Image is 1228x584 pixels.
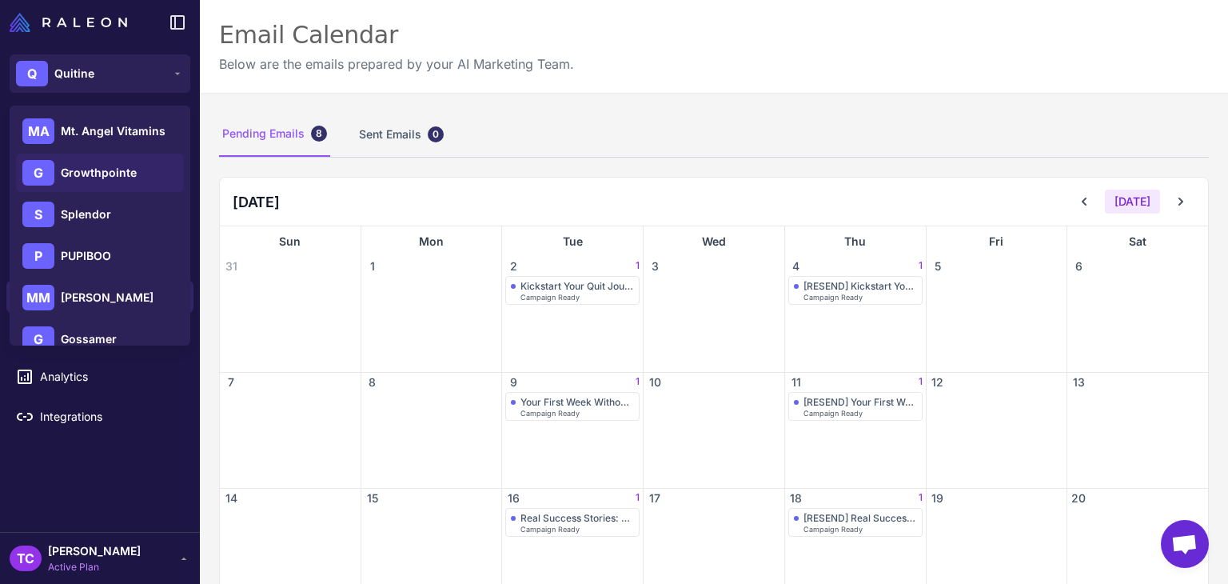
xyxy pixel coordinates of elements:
h2: [DATE] [233,191,280,213]
div: MM [22,285,54,310]
a: Command Center [6,240,193,274]
span: [PERSON_NAME] [48,542,141,560]
span: 1 [365,258,381,274]
span: 1 [636,258,640,274]
span: 1 [919,374,923,390]
span: Gossamer [61,330,117,348]
img: Raleon Logo [10,13,127,32]
div: 0 [428,126,444,142]
div: [RESEND] Real Success Stories: How [PERSON_NAME] After 15 Years [803,512,917,524]
span: 9 [505,374,521,390]
a: Calendar [6,280,193,314]
div: Your First Week Without Cigarettes: What to Expect [520,396,634,408]
div: G [22,326,54,352]
span: 8 [365,374,381,390]
div: Mon [361,226,502,257]
a: Analytics [6,360,193,394]
span: Campaign Ready [520,526,580,533]
span: PUPIBOO [61,247,111,265]
span: 18 [788,490,804,506]
span: Campaign Ready [520,294,580,301]
div: Pending Emails [219,112,330,157]
span: 2 [505,258,521,274]
span: 20 [1071,490,1086,506]
span: [PERSON_NAME] [61,289,153,306]
div: Sat [1067,226,1208,257]
a: Open chat [1161,520,1209,568]
div: Kickstart Your Quit Journey: September Special [520,280,634,292]
div: Sun [220,226,361,257]
span: 17 [647,490,663,506]
span: Campaign Ready [803,526,863,533]
span: 3 [647,258,663,274]
span: Splendor [61,206,111,223]
span: Integrations [40,408,181,426]
span: Active Plan [48,560,141,574]
div: Sent Emails [356,112,447,157]
span: 16 [505,490,521,506]
span: 4 [788,258,804,274]
div: Fri [927,226,1067,257]
div: P [22,243,54,269]
span: Quitine [54,65,94,82]
span: Campaign Ready [803,410,863,417]
div: G [22,160,54,186]
div: S [22,202,54,227]
button: QQuitine [10,54,190,93]
span: Campaign Ready [520,410,580,417]
div: [RESEND] Kickstart Your Quit Journey: September Special [803,280,917,292]
span: 11 [788,374,804,390]
div: Email Calendar [219,19,574,51]
span: 1 [636,374,640,390]
div: [RESEND] Your First Week Without Cigarettes: What to Expect [803,396,917,408]
span: Mt. Angel Vitamins [61,122,165,140]
span: 7 [223,374,239,390]
span: 5 [930,258,946,274]
div: Real Success Stories: How [PERSON_NAME] After 15 Years [520,512,634,524]
span: 1 [919,490,923,506]
span: 1 [636,490,640,506]
span: 1 [919,258,923,274]
span: Analytics [40,368,181,386]
p: Below are the emails prepared by your AI Marketing Team. [219,54,574,74]
span: 10 [647,374,663,390]
span: Campaign Ready [803,294,863,301]
div: TC [10,546,42,571]
span: 14 [223,490,239,506]
a: Knowledge [6,200,193,234]
span: 12 [930,374,946,390]
div: Wed [644,226,784,257]
div: Tue [502,226,643,257]
a: Chats [6,160,193,194]
button: [DATE] [1105,190,1160,214]
span: 19 [930,490,946,506]
div: Q [16,61,48,86]
span: 13 [1071,374,1086,390]
span: 31 [223,258,239,274]
a: Segments [6,320,193,354]
span: 15 [365,490,381,506]
span: 6 [1071,258,1086,274]
span: Growthpointe [61,164,137,182]
a: Integrations [6,400,193,434]
div: MA [22,118,54,144]
div: 8 [311,126,327,142]
div: Thu [785,226,926,257]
